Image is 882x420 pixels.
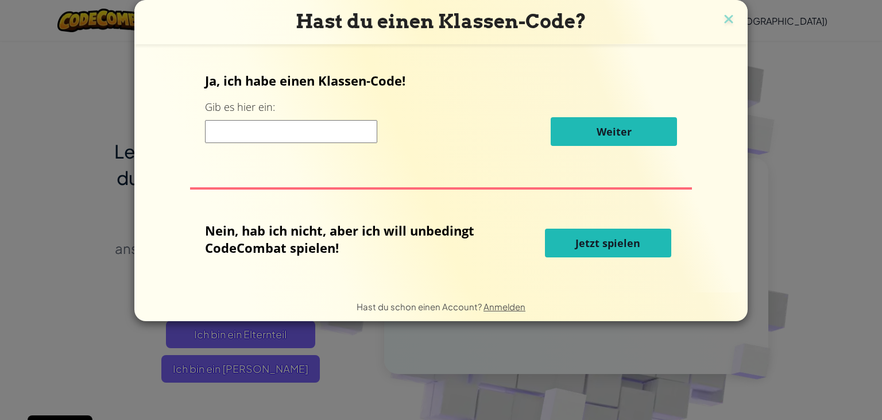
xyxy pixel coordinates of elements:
span: Weiter [597,125,632,138]
label: Gib es hier ein: [205,100,275,114]
span: Hast du einen Klassen-Code? [296,10,586,33]
span: Hast du schon einen Account? [357,301,483,312]
span: Jetzt spielen [575,236,640,250]
p: Ja, ich habe einen Klassen-Code! [205,72,677,89]
button: Weiter [551,117,677,146]
img: close icon [721,11,736,29]
a: Anmelden [483,301,525,312]
button: Jetzt spielen [545,229,671,257]
p: Nein, hab ich nicht, aber ich will unbedingt CodeCombat spielen! [205,222,482,256]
